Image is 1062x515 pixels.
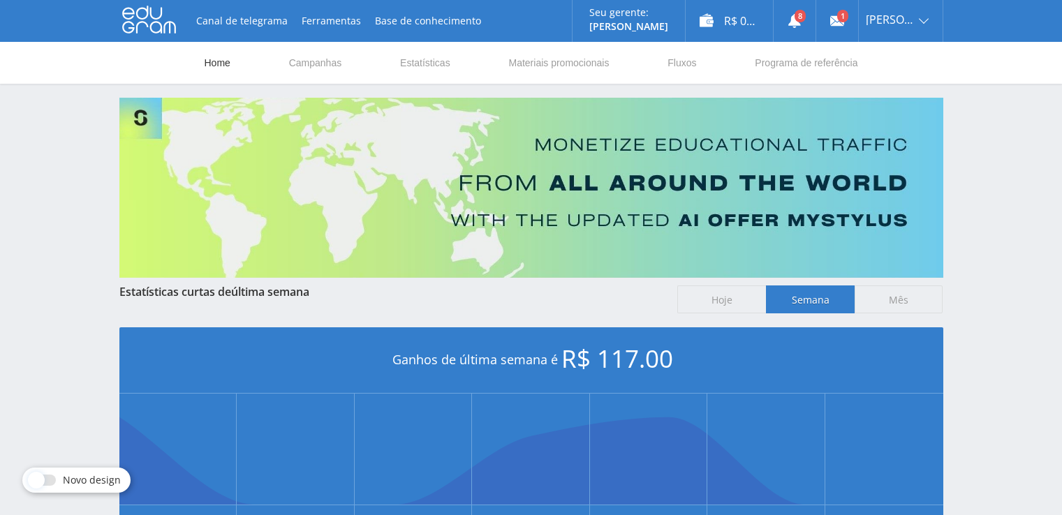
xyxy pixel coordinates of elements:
div: Ganhos de última semana é [119,327,943,394]
span: Hoje [677,285,766,313]
p: Seu gerente: [589,7,668,18]
a: Campanhas [288,42,344,84]
a: Materiais promocionais [507,42,610,84]
a: Estatísticas [399,42,452,84]
a: Fluxos [666,42,698,84]
span: [PERSON_NAME] [866,14,915,25]
a: Home [203,42,232,84]
p: [PERSON_NAME] [589,21,668,32]
div: Estatísticas curtas de [119,285,664,298]
span: Semana [766,285,855,313]
span: última semana [231,284,309,299]
span: Novo design [63,475,121,486]
img: Banner [119,98,943,278]
a: Programa de referência [753,42,859,84]
span: R$ 117.00 [561,342,673,375]
span: Mês [855,285,943,313]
